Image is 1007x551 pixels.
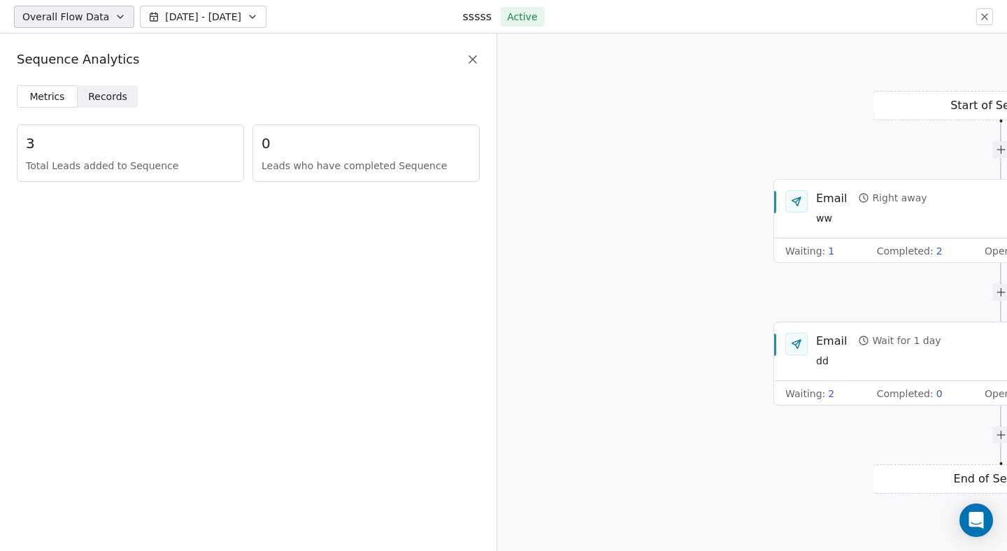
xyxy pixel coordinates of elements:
[14,6,134,28] button: Overall Flow Data
[26,134,235,153] span: 3
[140,6,266,28] button: [DATE] - [DATE]
[22,10,109,24] span: Overall Flow Data
[165,10,241,24] span: [DATE] - [DATE]
[816,333,847,348] div: Email
[785,387,825,401] span: Waiting :
[816,211,927,227] span: ww
[828,387,834,401] span: 2
[816,190,847,206] div: Email
[828,244,834,258] span: 1
[959,503,993,537] div: Open Intercom Messenger
[26,159,235,173] span: Total Leads added to Sequence
[816,354,941,369] span: dd
[88,90,127,104] span: Records
[936,244,943,258] span: 2
[936,387,943,401] span: 0
[463,9,492,24] h1: sssss
[17,50,139,69] span: Sequence Analytics
[785,244,825,258] span: Waiting :
[507,10,537,24] span: Active
[262,159,471,173] span: Leads who have completed Sequence
[877,244,934,258] span: Completed :
[877,387,934,401] span: Completed :
[262,134,471,153] span: 0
